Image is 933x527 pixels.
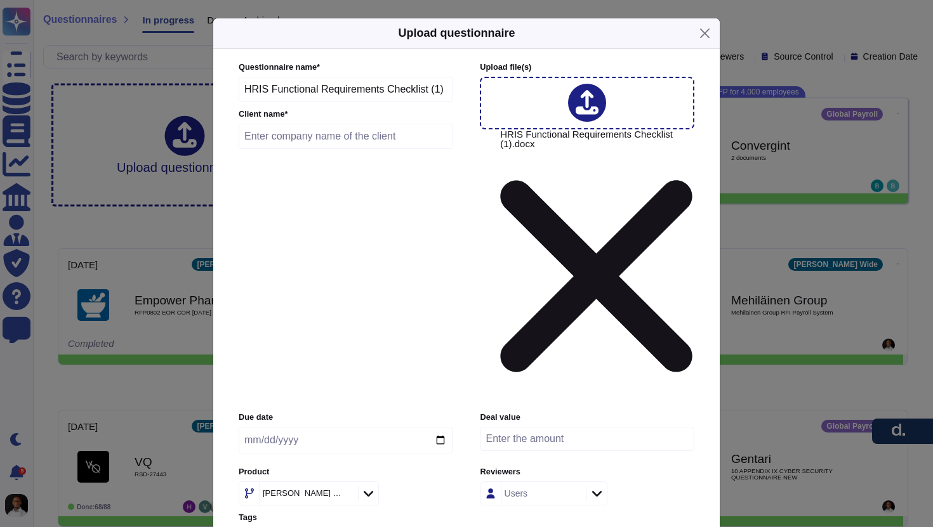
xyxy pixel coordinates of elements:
span: Upload file (s) [480,62,531,72]
label: Reviewers [480,468,694,476]
label: Deal value [480,413,694,422]
input: Due date [239,427,453,453]
label: Due date [239,413,453,422]
div: [PERSON_NAME] Wide [263,489,342,497]
label: Client name [239,110,453,119]
input: Enter company name of the client [239,124,453,149]
h5: Upload questionnaire [398,25,515,42]
label: Tags [239,514,453,522]
label: Product [239,468,453,476]
input: Enter questionnaire name [239,77,453,102]
input: Enter the amount [480,427,694,451]
label: Questionnaire name [239,63,453,72]
div: Users [505,489,528,498]
span: HRIS Functional Requirements Checklist (1).docx [500,129,692,404]
button: Close [695,23,715,43]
